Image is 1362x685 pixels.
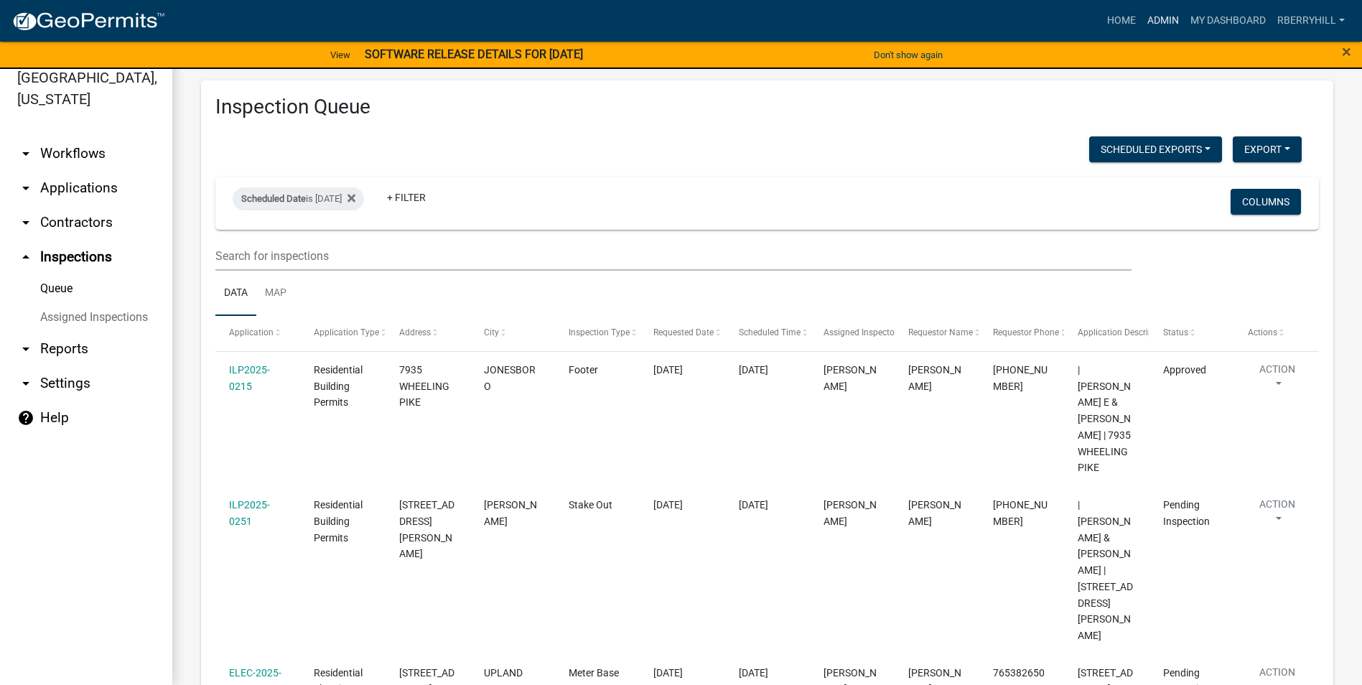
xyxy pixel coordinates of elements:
a: Admin [1142,7,1185,34]
i: arrow_drop_down [17,145,34,162]
span: Jay Bradford [908,499,961,527]
span: Assigned Inspector [824,327,897,337]
span: Scheduled Date [241,193,306,204]
span: Randy Berryhill [824,499,877,527]
span: JONESBORO [484,364,536,392]
i: arrow_drop_down [17,180,34,197]
span: Requestor Name [908,327,973,337]
a: + Filter [376,185,437,210]
i: arrow_drop_down [17,375,34,392]
a: Map [256,271,295,317]
span: 765-661-9814 [993,364,1048,392]
a: ILP2025-0251 [229,499,270,527]
span: Pending Inspection [1163,499,1210,527]
span: | BRADFORD, JAY D & SUSAN A | 3155 S PARTRIDGE LN [1078,499,1133,641]
datatable-header-cell: Application Type [300,316,385,350]
datatable-header-cell: Application [215,316,300,350]
span: Requested Date [653,327,714,337]
span: 09/10/2025 [653,499,683,511]
span: Approved [1163,364,1206,376]
datatable-header-cell: Inspection Type [555,316,640,350]
span: Application Description [1078,327,1168,337]
button: Action [1248,497,1307,533]
a: My Dashboard [1185,7,1272,34]
span: Randy Berryhill [824,364,877,392]
span: 3155 S PARTRIDGE LN [399,499,454,559]
span: 7935 WHEELING PIKE [399,364,449,409]
div: [DATE] [739,497,796,513]
span: 08/15/2025 [653,364,683,376]
datatable-header-cell: Status [1149,316,1233,350]
span: | LEE, SCOTT E & KYLIE C JACKSON-LEE | 7935 WHEELING PIKE [1078,364,1131,474]
a: View [325,43,356,67]
i: arrow_drop_down [17,214,34,231]
a: rberryhill [1272,7,1351,34]
datatable-header-cell: Address [385,316,470,350]
span: Rob [908,364,961,392]
span: Residential Building Permits [314,499,363,544]
div: [DATE] [739,665,796,681]
h3: Inspection Queue [215,95,1319,119]
a: Data [215,271,256,317]
datatable-header-cell: Requestor Phone [979,316,1064,350]
button: Export [1233,136,1302,162]
i: help [17,409,34,427]
input: Search for inspections [215,241,1132,271]
datatable-header-cell: Requestor Name [895,316,979,350]
datatable-header-cell: Actions [1234,316,1319,350]
span: Requestor Phone [993,327,1059,337]
span: × [1342,42,1351,62]
span: Stake Out [569,499,612,511]
span: Application [229,327,274,337]
button: Close [1342,43,1351,60]
button: Scheduled Exports [1089,136,1222,162]
button: Action [1248,362,1307,398]
datatable-header-cell: Requested Date [640,316,724,350]
span: Actions [1248,327,1277,337]
datatable-header-cell: Scheduled Time [724,316,809,350]
i: arrow_drop_down [17,340,34,358]
span: Address [399,327,431,337]
span: Residential Building Permits [314,364,363,409]
div: [DATE] [739,362,796,378]
span: Footer [569,364,598,376]
span: Application Type [314,327,379,337]
button: Don't show again [868,43,948,67]
button: Columns [1231,189,1301,215]
span: Scheduled Time [739,327,801,337]
datatable-header-cell: Application Description [1064,316,1149,350]
a: ILP2025-0215 [229,364,270,392]
strong: SOFTWARE RELEASE DETAILS FOR [DATE] [365,47,583,61]
span: 765-667-3269 [993,499,1048,527]
datatable-header-cell: Assigned Inspector [810,316,895,350]
span: Status [1163,327,1188,337]
span: UPLAND [484,667,523,679]
i: arrow_drop_up [17,248,34,266]
div: is [DATE] [233,187,364,210]
span: Meter Base [569,667,619,679]
span: MARION [484,499,537,527]
datatable-header-cell: City [470,316,555,350]
span: 10/08/2025 [653,667,683,679]
a: Home [1101,7,1142,34]
span: Inspection Type [569,327,630,337]
span: City [484,327,499,337]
